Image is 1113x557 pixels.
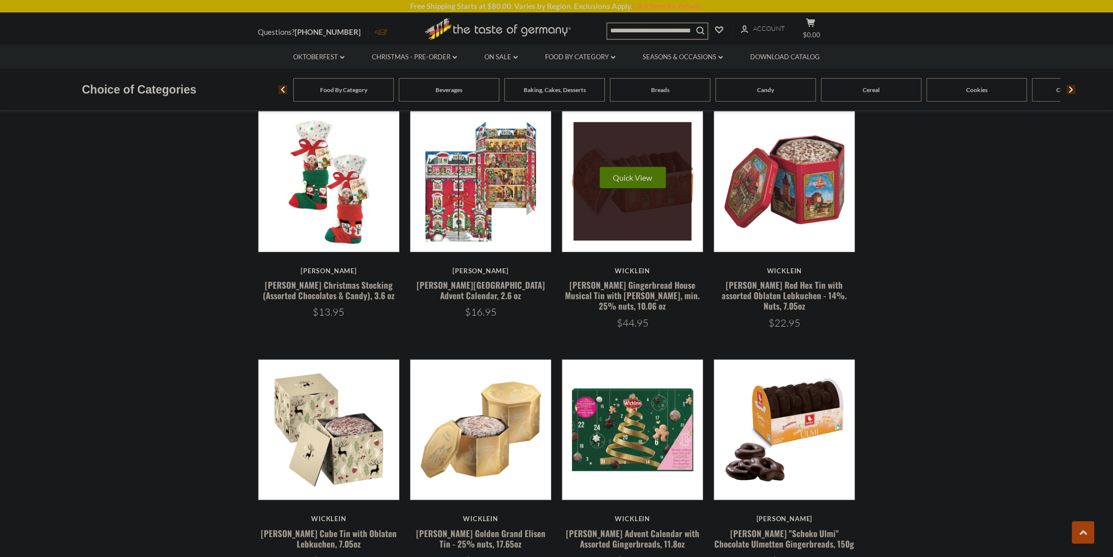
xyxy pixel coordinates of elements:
img: Wicklein Red Hex Tin with assorted Oblaten Lebkuchen - 14%. Nuts, 7.05oz [714,111,855,252]
span: $22.95 [769,317,800,329]
a: [PHONE_NUMBER] [295,27,361,36]
a: Click here for details. [632,1,703,10]
span: $13.95 [313,306,344,318]
span: $0.00 [803,31,820,39]
img: Weiss "Schoko Ulmi" Chocolate Ulmetten Gingerbreads, 150g [714,359,855,500]
a: Christmas - PRE-ORDER [372,52,457,63]
div: [PERSON_NAME] [258,267,400,275]
a: [PERSON_NAME] Gingerbread House Musical Tin with [PERSON_NAME], min. 25% nuts, 10.06 oz [565,279,700,313]
span: $16.95 [464,306,496,318]
a: [PERSON_NAME] Cube Tin with Oblaten Lebkuchen, 7.05oz [261,527,397,550]
a: Candy [757,86,774,94]
a: On Sale [484,52,518,63]
a: Download Catalog [750,52,820,63]
span: $44.95 [617,317,649,329]
a: Food By Category [320,86,367,94]
a: [PERSON_NAME] Red Hex Tin with assorted Oblaten Lebkuchen - 14%. Nuts, 7.05oz [722,279,847,313]
a: Breads [651,86,669,94]
img: Wicklein Golden Grand Elisen Tin - 25% nuts, 17.65oz [410,359,551,500]
img: Windel Manor House Advent Calendar, 2.6 oz [410,111,551,252]
img: Wicklein Advent Calendar with Assorted Gingerbreads, 11.8oz [562,359,703,500]
a: [PERSON_NAME] "Schoko Ulmi" Chocolate Ulmetten Gingerbreads, 150g [714,527,854,550]
img: Wicklein Gingerbread House Musical Tin with Elisen Lebkuchen, min. 25% nuts, 10.06 oz [562,111,703,252]
a: Account [741,23,785,34]
a: Cereal [863,86,880,94]
img: Windel Christmas Stocking (Assorted Chocolates & Candy), 3.6 oz [258,111,399,252]
a: Cookies [966,86,988,94]
div: Wicklein [561,267,703,275]
div: Wicklein [410,515,552,523]
a: [PERSON_NAME][GEOGRAPHIC_DATA] Advent Calendar, 2.6 oz [416,279,545,302]
button: Quick View [599,166,666,189]
div: Wicklein [561,515,703,523]
p: Questions? [258,26,368,39]
a: Seasons & Occasions [643,52,723,63]
div: [PERSON_NAME] [410,267,552,275]
img: Wicklein Cube Tin with Oblaten Lebkuchen, 7.05oz [258,359,399,500]
span: Account [753,24,785,32]
a: Oktoberfest [293,52,344,63]
a: Food By Category [545,52,615,63]
a: [PERSON_NAME] Christmas Stocking (Assorted Chocolates & Candy), 3.6 oz [263,279,395,302]
img: previous arrow [278,85,288,94]
div: Wicklein [713,267,855,275]
div: [PERSON_NAME] [713,515,855,523]
button: $0.00 [795,18,825,43]
a: [PERSON_NAME] Golden Grand Elisen Tin - 25% nuts, 17.65oz [416,527,545,550]
div: Wicklein [258,515,400,523]
a: Coffee, Cocoa & Tea [1056,86,1109,94]
a: Baking, Cakes, Desserts [524,86,586,94]
img: next arrow [1066,85,1076,94]
a: Beverages [436,86,462,94]
a: [PERSON_NAME] Advent Calendar with Assorted Gingerbreads, 11.8oz [566,527,699,550]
